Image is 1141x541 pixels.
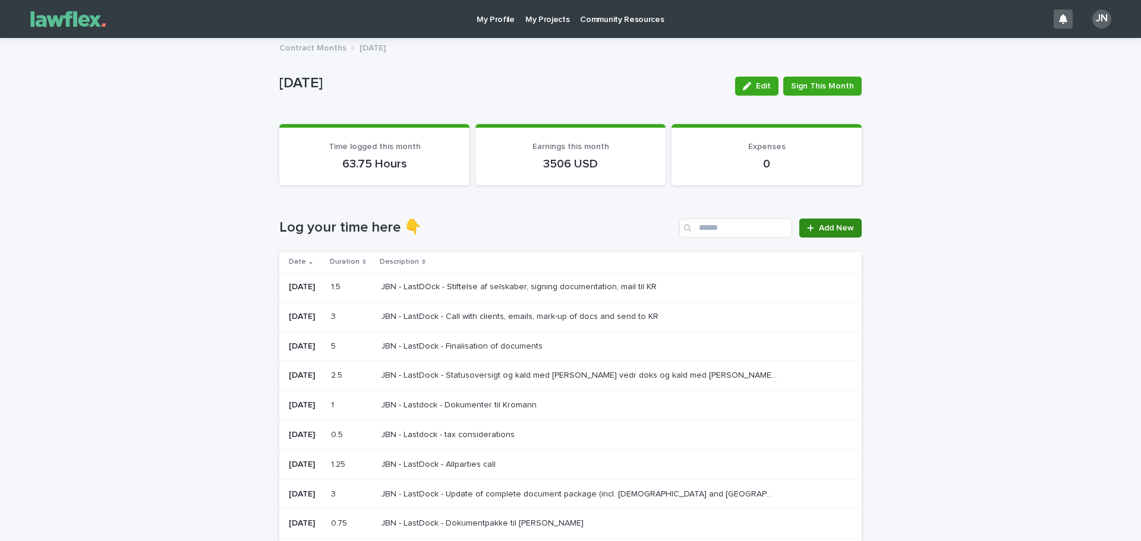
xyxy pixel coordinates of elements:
p: 2.5 [331,368,345,381]
p: 1 [331,398,336,410]
p: JBN - LastDock - Update of complete document package (incl. [DEMOGRAPHIC_DATA] and [GEOGRAPHIC_DA... [381,487,780,499]
p: [DATE] [360,40,386,53]
p: 1.25 [331,457,348,470]
span: Expenses [748,143,786,151]
p: Contract Months [279,40,346,53]
p: JBN - LastDock - Dokumentpakke til [PERSON_NAME] [381,516,586,529]
span: Time logged this month [329,143,421,151]
p: JBN - Lastdock - tax considerations [381,428,517,440]
a: Add New [799,219,862,238]
p: 5 [331,339,338,352]
p: 0.5 [331,428,345,440]
p: [DATE] [289,430,322,440]
p: [DATE] [289,282,322,292]
p: Date [289,255,306,268]
tr: [DATE]1.251.25 JBN - LastDock - Allparties callJBN - LastDock - Allparties call [279,450,862,479]
p: 0 [686,157,847,171]
button: Sign This Month [783,77,862,96]
p: [DATE] [289,371,322,381]
p: JBN - LastDOck - Stiftelse af selskaber, signing documentation, mail til KR [381,280,659,292]
tr: [DATE]33 JBN - LastDock - Call with clients, emails, mark-up of docs and send to KRJBN - LastDock... [279,302,862,331]
span: Edit [756,82,771,90]
p: [DATE] [289,518,322,529]
tr: [DATE]1.51.5 JBN - LastDOck - Stiftelse af selskaber, signing documentation, mail til KRJBN - Las... [279,272,862,302]
p: JBN - LastDock - Call with clients, emails, mark-up of docs and send to KR [381,309,661,322]
p: Duration [330,255,360,268]
p: [DATE] [289,341,322,352]
p: [DATE] [279,75,726,92]
p: 1.5 [331,280,343,292]
span: Sign This Month [791,80,854,92]
tr: [DATE]55 JBN - LastDock - Finalisation of documentsJBN - LastDock - Finalisation of documents [279,331,862,361]
p: 3 [331,309,338,322]
p: [DATE] [289,489,322,499]
p: JBN - LastDock - Allparties call [381,457,498,470]
p: JBN - LastDock - Finalisation of documents [381,339,545,352]
tr: [DATE]0.50.5 JBN - Lastdock - tax considerationsJBN - Lastdock - tax considerations [279,420,862,450]
p: 0.75 [331,516,349,529]
p: [DATE] [289,460,322,470]
img: Gnvw4qrBSHOAfo8VMhG6 [24,7,113,31]
tr: [DATE]11 JBN - Lastdock - Dokumenter til KromannJBN - Lastdock - Dokumenter til Kromann [279,391,862,420]
tr: [DATE]2.52.5 JBN - LastDock - Statusoversigt og kald med [PERSON_NAME] vedr doks og kald med [PER... [279,361,862,391]
span: Earnings this month [532,143,609,151]
span: Add New [819,224,854,232]
p: JBN - LastDock - Statusoversigt og kald med [PERSON_NAME] vedr doks og kald med [PERSON_NAME] sen... [381,368,780,381]
p: [DATE] [289,400,322,410]
h1: Log your time here 👇 [279,219,674,236]
button: Edit [735,77,778,96]
div: JN [1092,10,1111,29]
p: Description [380,255,419,268]
tr: [DATE]0.750.75 JBN - LastDock - Dokumentpakke til [PERSON_NAME]JBN - LastDock - Dokumentpakke til... [279,509,862,539]
p: 3506 USD [490,157,651,171]
p: 63.75 Hours [294,157,455,171]
tr: [DATE]33 JBN - LastDock - Update of complete document package (incl. [DEMOGRAPHIC_DATA] and [GEOG... [279,479,862,509]
p: 3 [331,487,338,499]
input: Search [679,219,792,238]
p: JBN - Lastdock - Dokumenter til Kromann [381,398,539,410]
p: [DATE] [289,312,322,322]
